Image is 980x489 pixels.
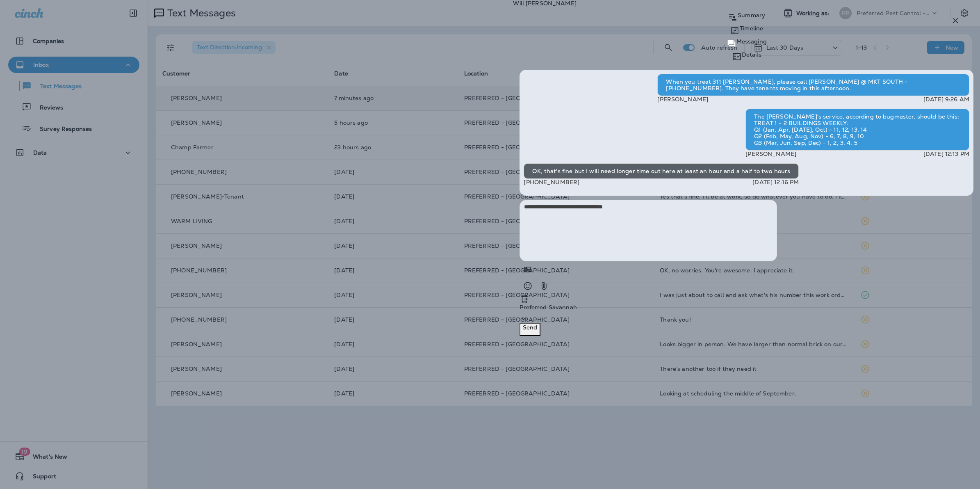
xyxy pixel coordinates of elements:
button: Add in a premade template [520,261,536,278]
div: The [PERSON_NAME]'s service, according to bugmaster, should be this: TREAT 1 - 2 BUILDINGS WEEKLY... [745,109,969,151]
button: Select an emoji [520,278,536,294]
p: Details [742,51,761,58]
p: Send [523,324,537,331]
p: [DATE] 12:16 PM [752,179,799,185]
p: [PHONE_NUMBER] [524,179,579,185]
button: Send [520,323,540,336]
div: OK, that's fine but I will need longer time out here at least an hour and a half to two hours [524,163,799,179]
p: Timeline [740,25,763,32]
p: [DATE] 9:26 AM [923,96,969,103]
div: +1 (912) 461-3419 [520,294,973,323]
p: Preferred Savannah [520,304,973,311]
div: When you treat 311 [PERSON_NAME], please call [PERSON_NAME] @ MKT SOUTH - [PHONE_NUMBER]. They ha... [657,74,969,96]
p: Messaging [736,38,767,45]
p: Summary [738,12,765,18]
p: [PERSON_NAME] [745,151,796,157]
p: [PERSON_NAME] [657,96,708,103]
p: [DATE] 12:13 PM [923,151,969,157]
